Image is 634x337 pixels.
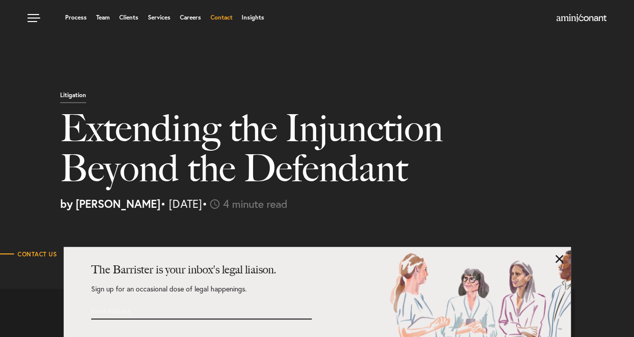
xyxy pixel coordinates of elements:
img: Amini & Conant [556,14,606,22]
p: • [DATE] [60,198,626,209]
img: icon-time-light.svg [210,199,220,209]
p: Litigation [60,92,86,103]
a: Home [556,15,606,23]
a: Contact [210,15,232,21]
a: Team [96,15,110,21]
a: Clients [119,15,138,21]
span: 4 minute read [223,196,287,211]
a: Insights [242,15,264,21]
a: Services [148,15,170,21]
strong: The Barrister is your inbox's legal liaison. [91,263,276,276]
p: Sign up for an occasional dose of legal happenings. [91,285,312,302]
h1: Extending the Injunction Beyond the Defendant [60,108,457,198]
span: • [201,196,207,211]
a: Process [65,15,87,21]
strong: by [PERSON_NAME] [60,196,160,211]
input: Email Address [91,302,257,319]
a: Careers [180,15,201,21]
